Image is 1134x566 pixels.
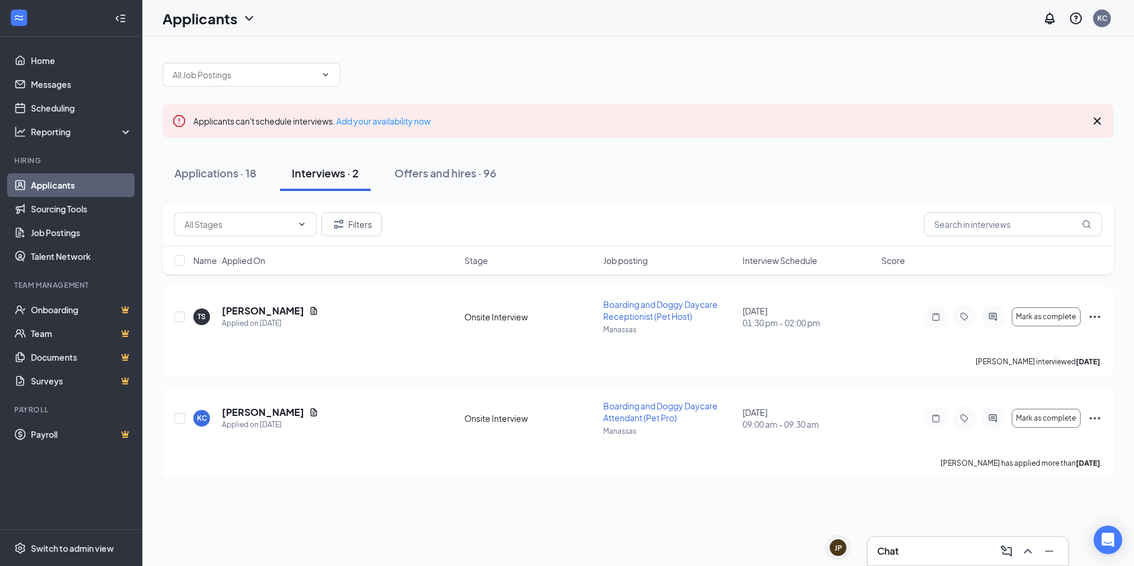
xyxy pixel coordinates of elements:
span: Mark as complete [1016,313,1076,321]
button: Minimize [1040,542,1059,561]
div: Applied on [DATE] [222,317,318,329]
h3: Chat [877,545,899,558]
div: [DATE] [743,305,874,329]
input: Search in interviews [924,212,1102,236]
span: Boarding and Doggy Daycare Attendant (Pet Pro) [603,400,718,423]
span: Stage [464,255,488,266]
svg: WorkstreamLogo [13,12,25,24]
button: Filter Filters [321,212,382,236]
button: Mark as complete [1012,307,1081,326]
a: OnboardingCrown [31,298,132,322]
button: ChevronUp [1018,542,1037,561]
div: Reporting [31,126,133,138]
p: Manassas [603,325,735,335]
b: [DATE] [1076,459,1100,468]
p: [PERSON_NAME] has applied more than . [941,458,1102,468]
span: Boarding and Doggy Daycare Receptionist (Pet Host) [603,299,718,322]
div: Payroll [14,405,130,415]
a: Add your availability now [336,116,431,126]
svg: ChevronUp [1021,544,1035,558]
div: KC [1097,13,1107,23]
a: Job Postings [31,221,132,244]
svg: Error [172,114,186,128]
span: 09:00 am - 09:30 am [743,418,874,430]
a: PayrollCrown [31,422,132,446]
a: Messages [31,72,132,96]
h5: [PERSON_NAME] [222,406,304,419]
div: Onsite Interview [464,412,596,424]
a: Applicants [31,173,132,197]
svg: Filter [332,217,346,231]
button: Mark as complete [1012,409,1081,428]
div: Onsite Interview [464,311,596,323]
a: Talent Network [31,244,132,268]
svg: MagnifyingGlass [1082,220,1091,229]
a: TeamCrown [31,322,132,345]
svg: ActiveChat [986,312,1000,322]
svg: Settings [14,542,26,554]
div: Switch to admin view [31,542,114,554]
div: Hiring [14,155,130,166]
svg: Minimize [1042,544,1056,558]
span: Mark as complete [1016,414,1076,422]
div: [DATE] [743,406,874,430]
svg: Document [309,408,318,417]
a: Scheduling [31,96,132,120]
svg: ChevronDown [297,220,307,229]
p: [PERSON_NAME] interviewed . [976,357,1102,367]
p: Manassas [603,426,735,436]
svg: Notifications [1043,11,1057,26]
a: Sourcing Tools [31,197,132,221]
span: 01:30 pm - 02:00 pm [743,317,874,329]
svg: ActiveChat [986,414,1000,423]
div: TS [198,311,206,322]
svg: Analysis [14,126,26,138]
span: Job posting [603,255,648,266]
span: Interview Schedule [743,255,817,266]
svg: Tag [957,414,971,423]
svg: Collapse [114,12,126,24]
div: Interviews · 2 [292,166,359,180]
input: All Job Postings [173,68,316,81]
input: All Stages [184,218,292,231]
svg: Note [929,312,943,322]
div: JP [834,543,842,553]
span: Applicants can't schedule interviews. [193,116,431,126]
svg: Document [309,306,318,316]
svg: ComposeMessage [999,544,1014,558]
div: Open Intercom Messenger [1094,526,1122,554]
button: ComposeMessage [997,542,1016,561]
a: Home [31,49,132,72]
div: Team Management [14,280,130,290]
h5: [PERSON_NAME] [222,304,304,317]
b: [DATE] [1076,357,1100,366]
h1: Applicants [163,8,237,28]
svg: Tag [957,312,971,322]
svg: Cross [1090,114,1104,128]
div: KC [197,413,207,423]
div: Applications · 18 [174,166,256,180]
svg: Ellipses [1088,310,1102,324]
svg: ChevronDown [321,70,330,80]
div: Applied on [DATE] [222,419,318,431]
a: SurveysCrown [31,369,132,393]
svg: ChevronDown [242,11,256,26]
div: Offers and hires · 96 [394,166,496,180]
svg: Ellipses [1088,411,1102,425]
span: Score [881,255,905,266]
svg: Note [929,414,943,423]
svg: QuestionInfo [1069,11,1083,26]
a: DocumentsCrown [31,345,132,369]
span: Name · Applied On [193,255,265,266]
